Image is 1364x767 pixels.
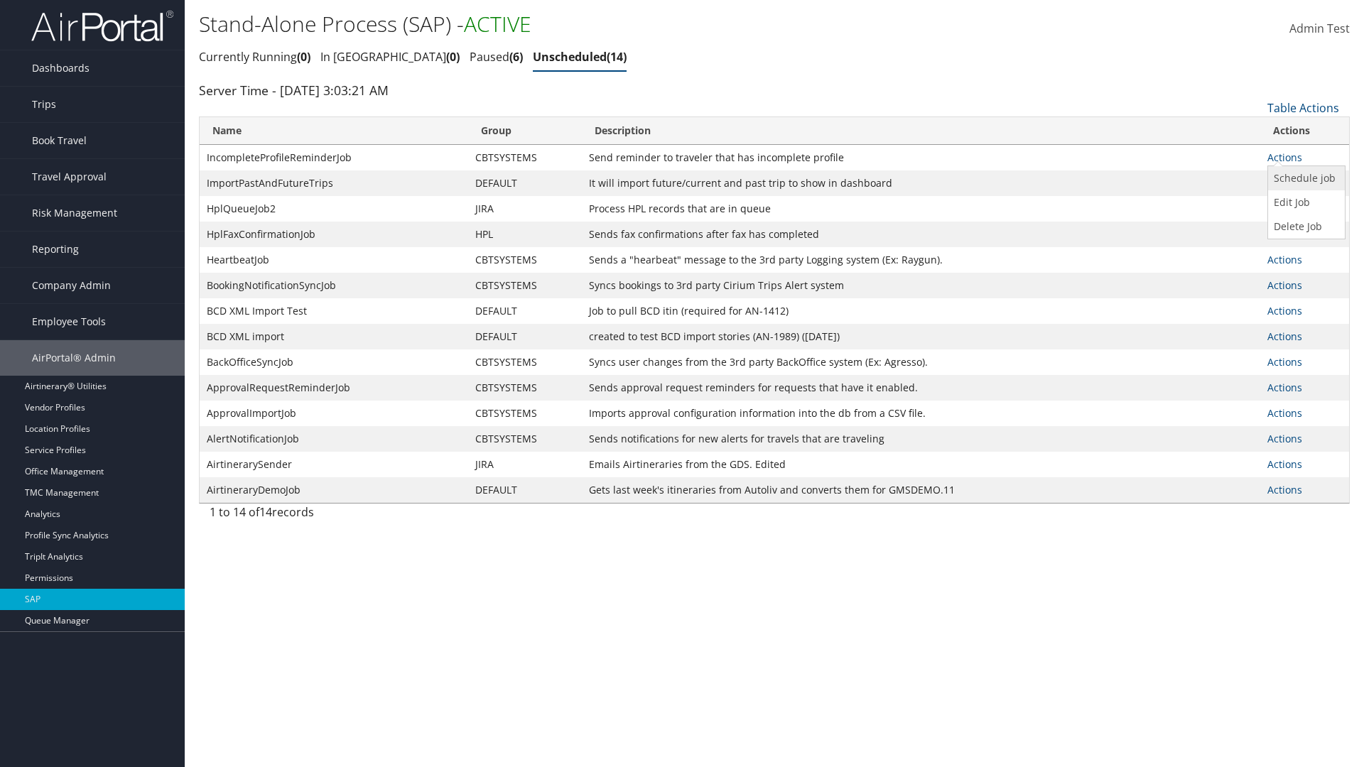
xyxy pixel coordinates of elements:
span: ACTIVE [464,9,531,38]
td: BackOfficeSyncJob [200,349,468,375]
a: Paused6 [470,49,523,65]
span: Travel Approval [32,159,107,195]
a: Actions [1267,151,1302,164]
a: Schedule job [1268,166,1341,190]
th: Description [582,117,1261,145]
td: CBTSYSTEMS [468,349,582,375]
td: CBTSYSTEMS [468,273,582,298]
th: Name: activate to sort column ascending [200,117,468,145]
a: Admin Test [1289,7,1350,51]
a: Actions [1267,406,1302,420]
td: ImportPastAndFutureTrips [200,170,468,196]
a: Currently Running0 [199,49,310,65]
td: Sends a "hearbeat" message to the 3rd party Logging system (Ex: Raygun). [582,247,1261,273]
td: HplFaxConfirmationJob [200,222,468,247]
td: Job to pull BCD itin (required for AN-1412) [582,298,1261,324]
td: JIRA [468,196,582,222]
a: Actions [1267,432,1302,445]
td: CBTSYSTEMS [468,426,582,452]
th: Actions [1260,117,1349,145]
a: Actions [1267,483,1302,496]
td: BCD XML import [200,324,468,349]
td: DEFAULT [468,298,582,324]
td: AirtinerarySender [200,452,468,477]
td: HeartbeatJob [200,247,468,273]
span: Dashboards [32,50,90,86]
th: Group: activate to sort column ascending [468,117,582,145]
td: IncompleteProfileReminderJob [200,145,468,170]
span: Reporting [32,232,79,267]
td: Imports approval configuration information into the db from a CSV file. [582,401,1261,426]
span: Company Admin [32,268,111,303]
a: Actions [1267,278,1302,292]
td: AirtineraryDemoJob [200,477,468,503]
td: JIRA [468,452,582,477]
td: created to test BCD import stories (AN-1989) ([DATE]) [582,324,1261,349]
td: CBTSYSTEMS [468,375,582,401]
a: Actions [1267,381,1302,394]
td: HplQueueJob2 [200,196,468,222]
a: Edit Job [1268,190,1341,214]
td: Sends fax confirmations after fax has completed [582,222,1261,247]
a: Actions [1267,355,1302,369]
span: AirPortal® Admin [32,340,116,376]
span: 6 [509,49,523,65]
td: DEFAULT [468,477,582,503]
td: BookingNotificationSyncJob [200,273,468,298]
td: Send reminder to traveler that has incomplete profile [582,145,1261,170]
a: Delete Job [1268,214,1341,239]
td: CBTSYSTEMS [468,145,582,170]
td: BCD XML Import Test [200,298,468,324]
img: airportal-logo.png [31,9,173,43]
span: 14 [607,49,627,65]
span: 0 [297,49,310,65]
a: Actions [1267,330,1302,343]
div: Server Time - [DATE] 3:03:21 AM [199,81,1350,99]
td: Process HPL records that are in queue [582,196,1261,222]
span: Employee Tools [32,304,106,339]
td: Gets last week's itineraries from Autoliv and converts them for GMSDEMO.11 [582,477,1261,503]
td: ApprovalRequestReminderJob [200,375,468,401]
a: Actions [1267,304,1302,317]
td: CBTSYSTEMS [468,247,582,273]
a: Actions [1267,457,1302,471]
td: DEFAULT [468,324,582,349]
h1: Stand-Alone Process (SAP) - [199,9,966,39]
td: ApprovalImportJob [200,401,468,426]
a: Unscheduled14 [533,49,627,65]
td: Sends approval request reminders for requests that have it enabled. [582,375,1261,401]
td: DEFAULT [468,170,582,196]
td: Emails Airtineraries from the GDS. Edited [582,452,1261,477]
span: 14 [259,504,272,520]
span: Risk Management [32,195,117,231]
span: Book Travel [32,123,87,158]
a: Table Actions [1267,100,1339,116]
span: 0 [446,49,460,65]
div: 1 to 14 of records [210,504,476,528]
span: Admin Test [1289,21,1350,36]
td: Syncs user changes from the 3rd party BackOffice system (Ex: Agresso). [582,349,1261,375]
td: HPL [468,222,582,247]
span: Trips [32,87,56,122]
a: Actions [1267,253,1302,266]
td: AlertNotificationJob [200,426,468,452]
td: Sends notifications for new alerts for travels that are traveling [582,426,1261,452]
td: It will import future/current and past trip to show in dashboard [582,170,1261,196]
a: In [GEOGRAPHIC_DATA]0 [320,49,460,65]
td: CBTSYSTEMS [468,401,582,426]
td: Syncs bookings to 3rd party Cirium Trips Alert system [582,273,1261,298]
